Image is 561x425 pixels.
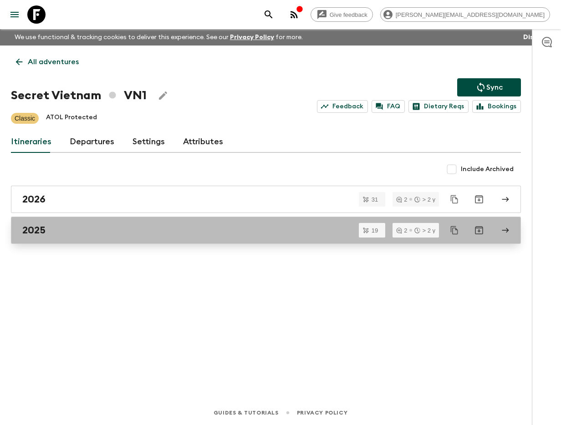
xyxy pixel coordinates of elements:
a: Feedback [317,100,368,113]
p: We use functional & tracking cookies to deliver this experience. See our for more. [11,29,306,46]
h2: 2026 [22,193,46,205]
p: Sync [486,82,503,93]
a: Give feedback [311,7,373,22]
a: All adventures [11,53,84,71]
span: 19 [366,228,383,233]
a: Dietary Reqs [408,100,469,113]
a: Bookings [472,100,521,113]
button: Edit Adventure Title [154,86,172,105]
a: Departures [70,131,114,153]
a: Privacy Policy [297,408,347,418]
a: Privacy Policy [230,34,274,40]
div: [PERSON_NAME][EMAIL_ADDRESS][DOMAIN_NAME] [380,7,550,22]
span: 31 [366,197,383,202]
button: search adventures [260,5,278,24]
a: FAQ [372,100,405,113]
span: Give feedback [325,11,372,18]
a: Attributes [183,131,223,153]
button: menu [5,5,24,24]
button: Dismiss [521,31,550,44]
div: > 2 y [414,197,435,202]
a: Guides & Tutorials [214,408,279,418]
p: Classic [15,114,35,123]
div: > 2 y [414,228,435,233]
a: Settings [133,131,165,153]
a: 2026 [11,186,521,213]
h1: Secret Vietnam VN1 [11,86,147,105]
div: 2 [396,228,407,233]
button: Duplicate [446,222,463,238]
a: 2025 [11,217,521,244]
button: Duplicate [446,191,463,207]
span: Include Archived [461,165,514,174]
p: ATOL Protected [46,113,97,124]
span: [PERSON_NAME][EMAIL_ADDRESS][DOMAIN_NAME] [391,11,550,18]
div: 2 [396,197,407,202]
button: Archive [470,221,488,239]
p: All adventures [28,56,79,67]
a: Itineraries [11,131,51,153]
button: Sync adventure departures to the booking engine [457,78,521,96]
button: Archive [470,190,488,208]
h2: 2025 [22,224,46,236]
